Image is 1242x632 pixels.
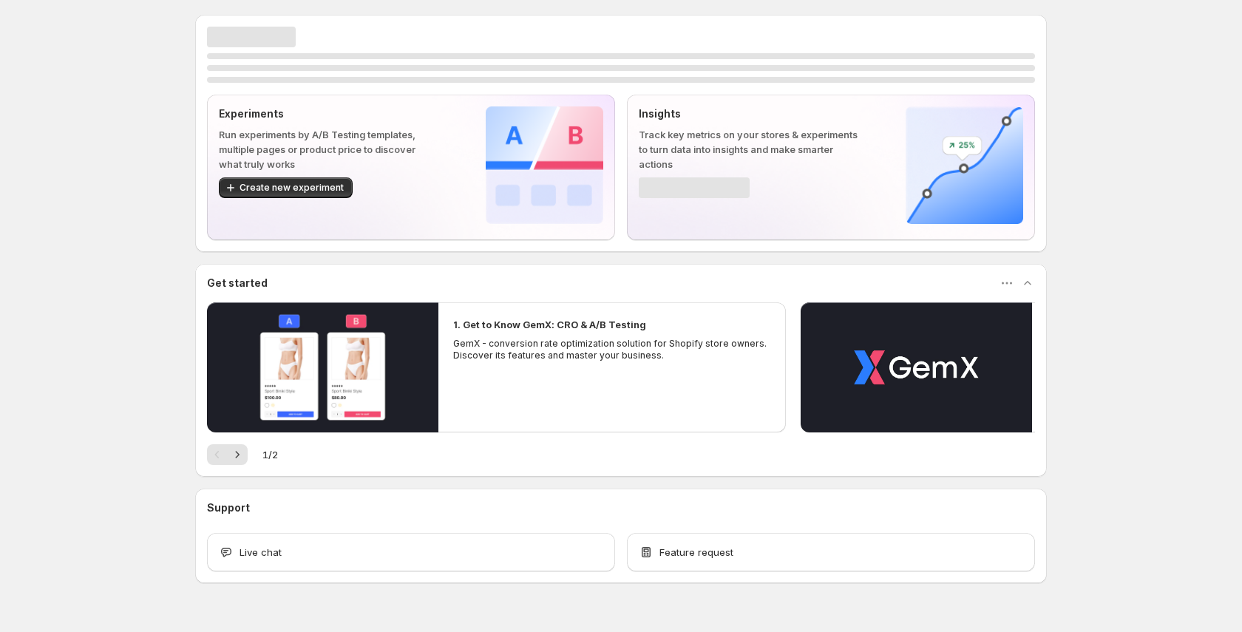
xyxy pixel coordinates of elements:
[659,545,733,560] span: Feature request
[207,302,438,432] button: Play video
[219,127,438,171] p: Run experiments by A/B Testing templates, multiple pages or product price to discover what truly ...
[207,444,248,465] nav: Pagination
[240,182,344,194] span: Create new experiment
[486,106,603,224] img: Experiments
[219,106,438,121] p: Experiments
[207,276,268,290] h3: Get started
[262,447,278,462] span: 1 / 2
[453,338,771,361] p: GemX - conversion rate optimization solution for Shopify store owners. Discover its features and ...
[906,106,1023,224] img: Insights
[801,302,1032,432] button: Play video
[207,500,250,515] h3: Support
[639,127,858,171] p: Track key metrics on your stores & experiments to turn data into insights and make smarter actions
[639,106,858,121] p: Insights
[219,177,353,198] button: Create new experiment
[240,545,282,560] span: Live chat
[453,317,646,332] h2: 1. Get to Know GemX: CRO & A/B Testing
[227,444,248,465] button: Next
